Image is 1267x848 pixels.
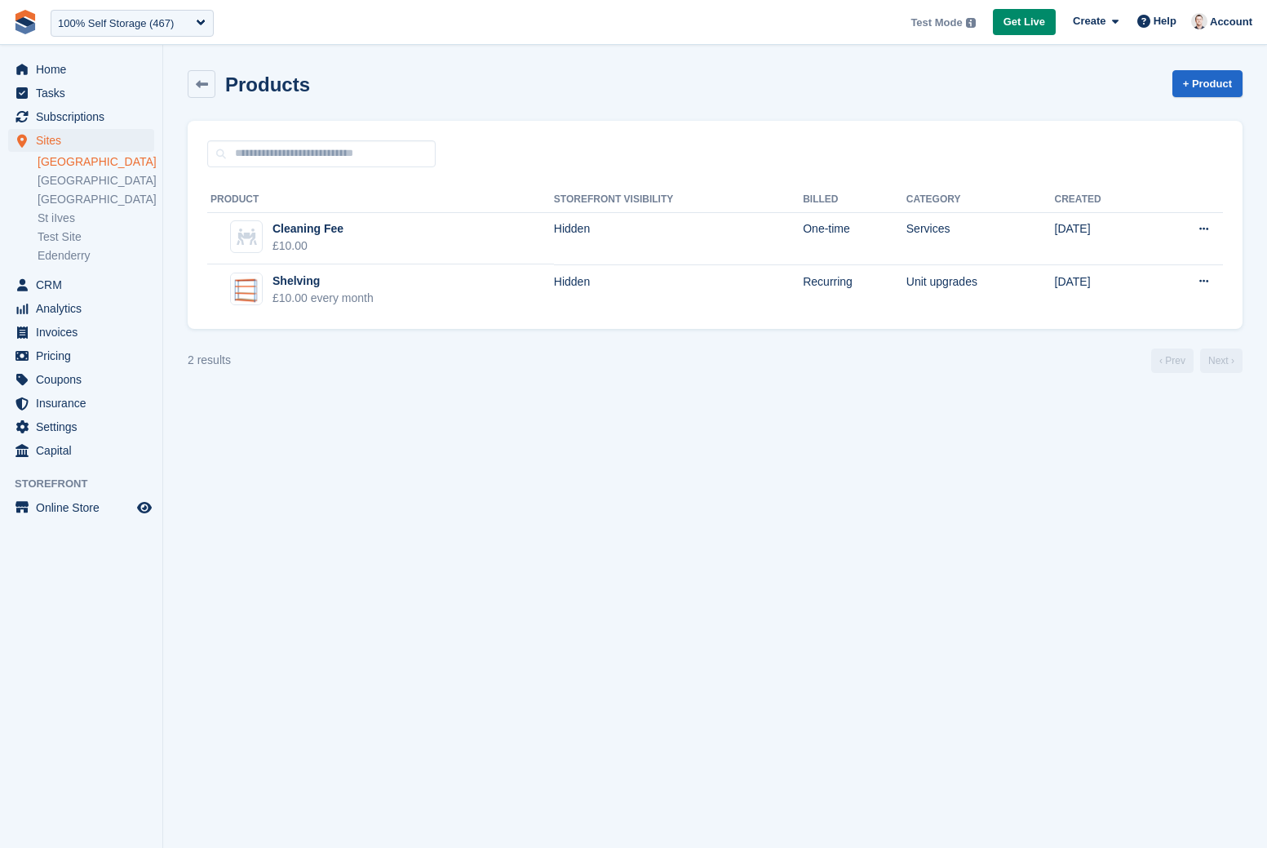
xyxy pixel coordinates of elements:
a: [GEOGRAPHIC_DATA] [38,192,154,207]
div: 100% Self Storage (467) [58,16,174,32]
div: Cleaning Fee [272,220,343,238]
td: Recurring [803,264,906,316]
a: menu [8,82,154,104]
span: Invoices [36,321,134,344]
span: Pricing [36,344,134,367]
a: menu [8,273,154,296]
a: menu [8,297,154,320]
td: Services [906,212,1055,264]
span: Analytics [36,297,134,320]
img: blank-services-icon-d6a79a6d41aa4a589a6e4465159ce00f16714e734a84ed1d98cfa27c8d74f09f.svg [237,229,257,245]
span: Online Store [36,496,134,519]
img: Jeff Knox [1191,13,1207,29]
a: Next [1200,349,1243,373]
span: Help [1154,13,1176,29]
th: Created [1055,187,1152,213]
a: Get Live [993,9,1056,36]
a: Test Site [38,229,154,245]
span: Storefront [15,476,162,492]
a: menu [8,392,154,415]
a: menu [8,58,154,81]
a: + Product [1172,70,1243,97]
div: Shelving [272,273,374,290]
span: Create [1073,13,1105,29]
a: menu [8,105,154,128]
td: [DATE] [1055,264,1152,316]
th: Category [906,187,1055,213]
a: Edenderry [38,248,154,264]
span: Subscriptions [36,105,134,128]
a: [GEOGRAPHIC_DATA] [38,154,154,170]
span: Capital [36,439,134,462]
span: Insurance [36,392,134,415]
td: [DATE] [1055,212,1152,264]
div: £10.00 [272,238,343,255]
span: Home [36,58,134,81]
span: Account [1210,14,1252,30]
th: Billed [803,187,906,213]
img: icon-info-grey-7440780725fd019a000dd9b08b2336e03edf1995a4989e88bcd33f0948082b44.svg [966,18,976,28]
a: Preview store [135,498,154,517]
td: Hidden [554,264,803,316]
a: menu [8,344,154,367]
span: Sites [36,129,134,152]
span: Coupons [36,368,134,391]
nav: Page [1148,349,1246,373]
a: menu [8,321,154,344]
th: Product [207,187,554,213]
td: Hidden [554,212,803,264]
a: menu [8,496,154,519]
a: menu [8,129,154,152]
a: [GEOGRAPHIC_DATA] [38,173,154,189]
span: Settings [36,415,134,438]
td: One-time [803,212,906,264]
a: Previous [1151,349,1194,373]
a: menu [8,439,154,462]
a: menu [8,415,154,438]
td: Unit upgrades [906,264,1055,316]
a: St iIves [38,211,154,226]
a: menu [8,368,154,391]
span: Test Mode [910,15,962,31]
div: 2 results [188,352,231,369]
span: Get Live [1003,14,1045,30]
span: CRM [36,273,134,296]
span: Tasks [36,82,134,104]
div: £10.00 every month [272,290,374,307]
img: stora-icon-8386f47178a22dfd0bd8f6a31ec36ba5ce8667c1dd55bd0f319d3a0aa187defe.svg [13,10,38,34]
img: shelving.png [231,273,262,304]
th: Storefront visibility [554,187,803,213]
h2: Products [225,73,310,95]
